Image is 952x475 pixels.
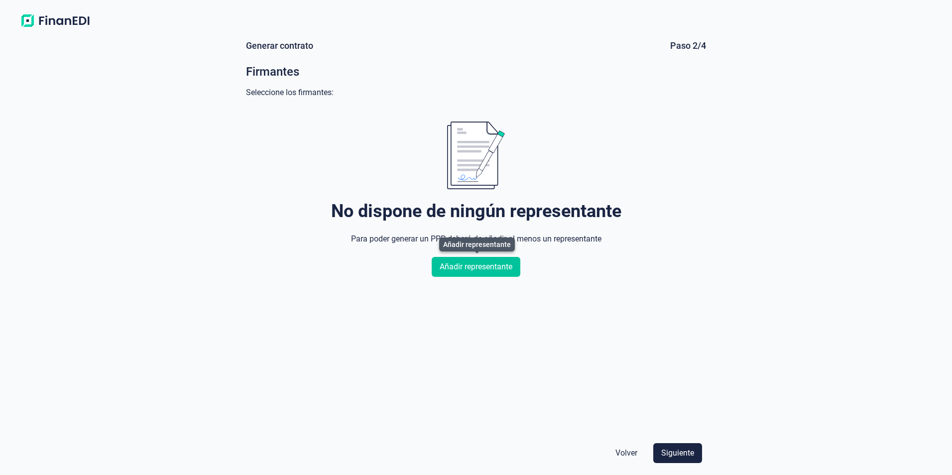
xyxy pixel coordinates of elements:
img: Logo de aplicación [16,12,95,30]
img: genericImage [447,121,505,189]
div: Firmantes [246,64,706,80]
button: Añadir representante [432,257,520,277]
div: No dispone de ningún representante [331,201,621,221]
button: Siguiente [653,443,702,463]
div: Seleccione los firmantes: [246,88,706,98]
span: Siguiente [661,447,694,459]
div: Generar contrato [246,40,313,52]
div: Paso 2/4 [670,40,706,52]
span: Añadir representante [440,261,512,273]
button: Volver [607,443,645,463]
span: Volver [615,447,637,459]
div: Para poder generar un PPP deberá de añadir al menos un representante [351,233,601,245]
